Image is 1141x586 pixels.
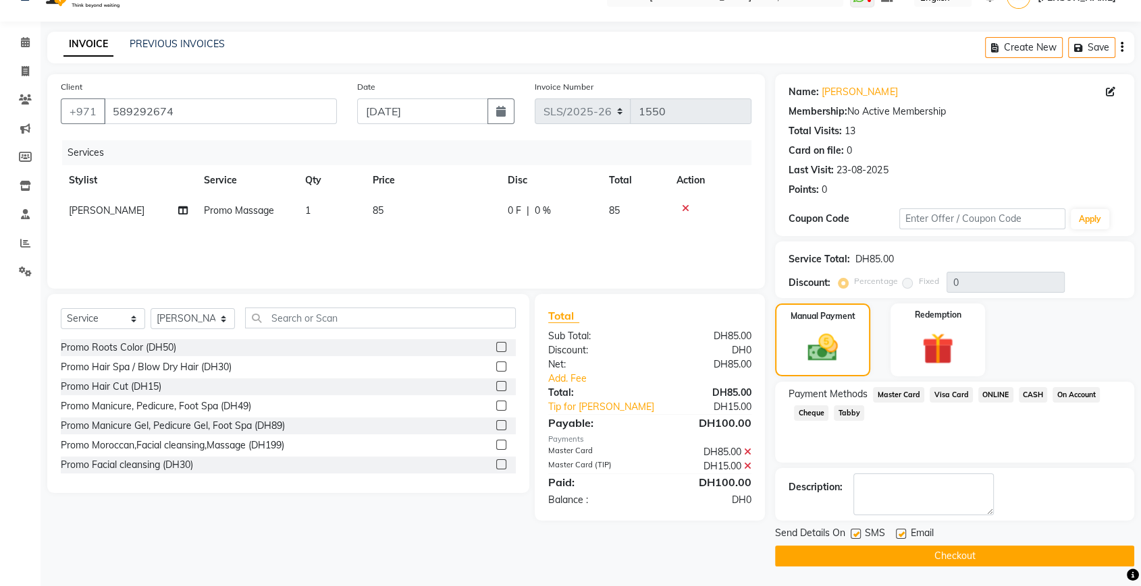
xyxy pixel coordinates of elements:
input: Search by Name/Mobile/Email/Code [104,98,337,124]
span: ONLINE [978,387,1013,403]
input: Search or Scan [245,307,516,328]
th: Service [196,165,297,196]
div: 13 [845,124,855,138]
span: CASH [1019,387,1048,403]
button: Checkout [775,546,1134,566]
span: Send Details On [775,526,845,543]
div: Services [62,140,762,165]
div: Promo Roots Color (DH50) [61,341,176,355]
th: Qty [297,165,365,196]
div: Coupon Code [789,212,899,226]
span: Promo Massage [204,204,274,216]
span: | [527,204,529,218]
div: Promo Hair Spa / Blow Dry Hair (DH30) [61,360,232,374]
div: DH85.00 [650,445,762,459]
div: 0 [822,183,827,197]
span: SMS [865,526,885,543]
a: [PERSON_NAME] [822,85,897,99]
div: Name: [789,85,819,99]
div: Promo Hair Cut (DH15) [61,380,161,394]
div: DH0 [650,343,762,357]
span: 0 % [535,204,551,218]
span: Visa Card [930,387,973,403]
div: 0 [847,144,852,158]
div: Membership: [789,105,847,119]
div: Balance : [538,493,650,507]
span: 0 F [508,204,521,218]
div: DH85.00 [855,252,893,266]
div: Payable: [538,415,650,431]
th: Action [668,165,751,196]
div: DH85.00 [650,329,762,343]
th: Stylist [61,165,196,196]
div: Card on file: [789,144,844,158]
label: Fixed [918,275,938,287]
div: DH85.00 [650,357,762,372]
div: Master Card [538,445,650,459]
div: DH100.00 [650,474,762,490]
span: Master Card [873,387,924,403]
span: Cheque [794,405,828,421]
th: Total [601,165,668,196]
div: Discount: [538,343,650,357]
label: Invoice Number [535,81,593,93]
button: Save [1068,37,1115,58]
div: Points: [789,183,819,197]
div: Sub Total: [538,329,650,343]
span: Payment Methods [789,387,868,401]
span: On Account [1053,387,1100,403]
span: [PERSON_NAME] [69,204,144,216]
div: No Active Membership [789,105,1121,119]
div: DH85.00 [650,386,762,400]
img: _gift.svg [912,329,963,368]
label: Manual Payment [791,310,855,322]
th: Price [365,165,500,196]
div: Total: [538,386,650,400]
div: Service Total: [789,252,850,266]
label: Percentage [854,275,897,287]
a: Add. Fee [538,372,762,386]
button: +971 [61,98,105,124]
a: PREVIOUS INVOICES [130,38,225,50]
span: Tabby [834,405,864,421]
div: Master Card (TIP) [538,459,650,473]
button: Create New [985,37,1063,58]
div: DH15.00 [650,459,762,473]
span: 85 [373,204,383,216]
label: Client [61,81,82,93]
div: Paid: [538,474,650,490]
div: Payments [548,434,751,445]
img: _cash.svg [798,330,847,365]
label: Date [357,81,375,93]
span: 1 [305,204,311,216]
input: Enter Offer / Coupon Code [899,208,1065,229]
div: DH100.00 [650,415,762,431]
div: Promo Manicure Gel, Pedicure Gel, Foot Spa (DH89) [61,419,285,433]
div: Description: [789,480,843,494]
div: Last Visit: [789,163,834,177]
div: Total Visits: [789,124,842,138]
button: Apply [1071,209,1109,229]
div: DH0 [650,493,762,507]
span: Email [910,526,933,543]
div: 23-08-2025 [837,163,888,177]
div: Promo Moroccan,Facial cleansing,Massage (DH199) [61,438,284,452]
div: DH15.00 [668,400,762,414]
th: Disc [500,165,601,196]
a: INVOICE [63,32,113,57]
span: 85 [609,204,620,216]
span: Total [548,309,579,323]
div: Net: [538,357,650,372]
div: Promo Facial cleansing (DH30) [61,458,193,472]
label: Redemption [914,309,961,321]
div: Promo Manicure, Pedicure, Foot Spa (DH49) [61,399,251,413]
a: Tip for [PERSON_NAME] [538,400,668,414]
div: Discount: [789,276,830,290]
